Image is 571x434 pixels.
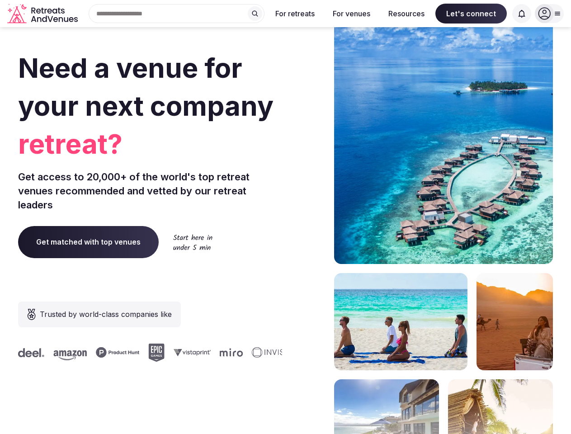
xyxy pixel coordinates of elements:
span: Let's connect [435,4,507,24]
a: Get matched with top venues [18,226,159,258]
svg: Deel company logo [11,348,38,357]
svg: Retreats and Venues company logo [7,4,80,24]
span: retreat? [18,125,282,163]
svg: Miro company logo [213,348,236,357]
img: woman sitting in back of truck with camels [477,273,553,370]
svg: Epic Games company logo [142,344,158,362]
span: Need a venue for your next company [18,52,274,122]
svg: Invisible company logo [245,347,295,358]
img: yoga on tropical beach [334,273,467,370]
svg: Vistaprint company logo [167,349,204,356]
a: Visit the homepage [7,4,80,24]
button: Resources [381,4,432,24]
button: For venues [326,4,378,24]
img: Start here in under 5 min [173,234,212,250]
p: Get access to 20,000+ of the world's top retreat venues recommended and vetted by our retreat lea... [18,170,282,212]
button: For retreats [268,4,322,24]
span: Trusted by world-class companies like [40,309,172,320]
